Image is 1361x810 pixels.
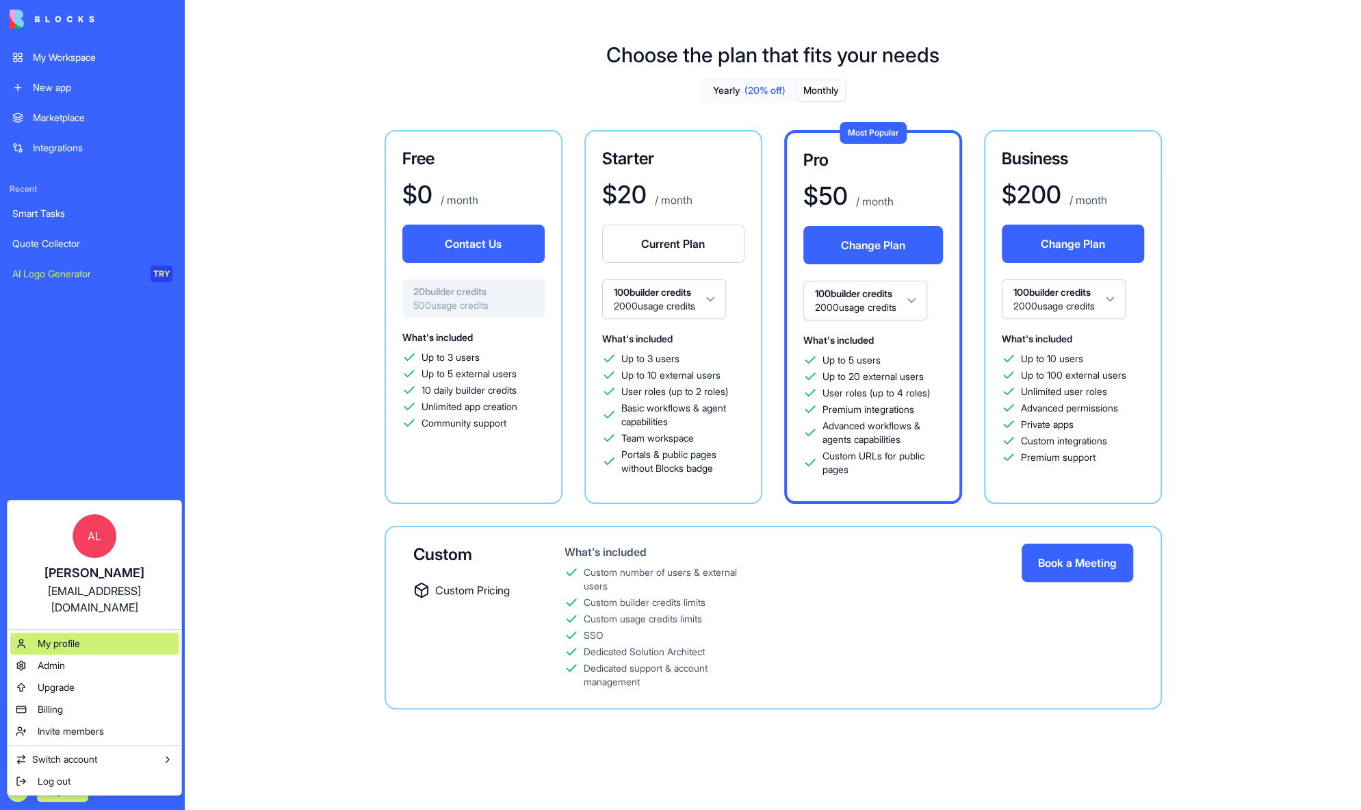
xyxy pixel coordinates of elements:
span: Log out [38,774,70,788]
div: Quote Collector [12,237,172,251]
div: Smart Tasks [12,207,172,220]
a: Billing [10,698,179,720]
span: Billing [38,703,63,716]
span: Switch account [32,752,97,766]
div: [PERSON_NAME] [21,564,168,583]
span: Admin [38,659,65,672]
span: Invite members [38,724,104,738]
span: My profile [38,637,80,650]
a: Invite members [10,720,179,742]
a: AL[PERSON_NAME][EMAIL_ADDRESS][DOMAIN_NAME] [10,503,179,627]
div: TRY [151,266,172,282]
a: Upgrade [10,676,179,698]
span: Recent [4,183,181,194]
div: [EMAIL_ADDRESS][DOMAIN_NAME] [21,583,168,616]
span: Upgrade [38,681,75,694]
a: My profile [10,633,179,655]
div: AI Logo Generator [12,267,141,281]
span: AL [73,514,116,558]
a: Admin [10,655,179,676]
